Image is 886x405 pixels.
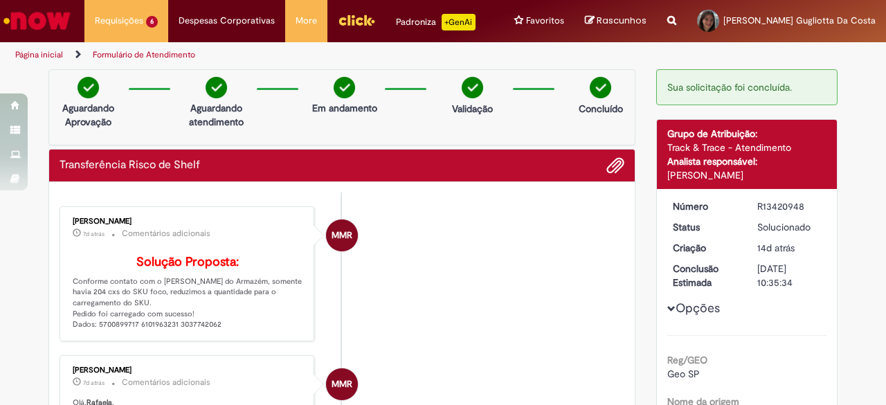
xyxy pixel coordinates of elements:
span: Rascunhos [597,14,647,27]
div: 15/08/2025 14:03:16 [757,241,822,255]
div: Padroniza [396,14,476,30]
img: check-circle-green.png [334,77,355,98]
small: Comentários adicionais [122,377,210,388]
div: [PERSON_NAME] [73,217,303,226]
b: Solução Proposta: [136,254,239,270]
a: Rascunhos [585,15,647,28]
a: Página inicial [15,49,63,60]
div: Matheus Maia Rocha [326,368,358,400]
div: [DATE] 10:35:34 [757,262,822,289]
span: 7d atrás [83,230,105,238]
img: check-circle-green.png [78,77,99,98]
a: Formulário de Atendimento [93,49,195,60]
div: [PERSON_NAME] [73,366,303,375]
dt: Criação [662,241,748,255]
div: Sua solicitação foi concluída. [656,69,838,105]
img: check-circle-green.png [590,77,611,98]
time: 21/08/2025 15:59:12 [83,230,105,238]
img: ServiceNow [1,7,73,35]
time: 15/08/2025 14:03:16 [757,242,795,254]
div: Analista responsável: [667,154,827,168]
div: Solucionado [757,220,822,234]
span: 6 [146,16,158,28]
dt: Status [662,220,748,234]
p: Aguardando atendimento [183,101,250,129]
div: [PERSON_NAME] [667,168,827,182]
span: Requisições [95,14,143,28]
span: More [296,14,317,28]
span: Favoritos [526,14,564,28]
p: Validação [452,102,493,116]
div: R13420948 [757,199,822,213]
span: Geo SP [667,368,700,380]
span: 7d atrás [83,379,105,387]
p: Aguardando Aprovação [55,101,122,129]
p: +GenAi [442,14,476,30]
span: Despesas Corporativas [179,14,275,28]
dt: Conclusão Estimada [662,262,748,289]
time: 21/08/2025 15:57:45 [83,379,105,387]
p: Em andamento [312,101,377,115]
b: Reg/GEO [667,354,707,366]
p: Conforme contato com o [PERSON_NAME] do Armazém, somente havia 204 cxs do SKU foco, reduzimos a q... [73,255,303,330]
span: [PERSON_NAME] Gugliotta Da Costa [723,15,876,26]
img: check-circle-green.png [462,77,483,98]
div: Track & Trace - Atendimento [667,141,827,154]
span: MMR [332,368,352,401]
img: check-circle-green.png [206,77,227,98]
dt: Número [662,199,748,213]
ul: Trilhas de página [10,42,580,68]
span: 14d atrás [757,242,795,254]
h2: Transferência Risco de Shelf Histórico de tíquete [60,159,200,172]
img: click_logo_yellow_360x200.png [338,10,375,30]
div: Grupo de Atribuição: [667,127,827,141]
small: Comentários adicionais [122,228,210,240]
div: Matheus Maia Rocha [326,219,358,251]
button: Adicionar anexos [606,156,624,174]
span: MMR [332,219,352,252]
p: Concluído [579,102,623,116]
